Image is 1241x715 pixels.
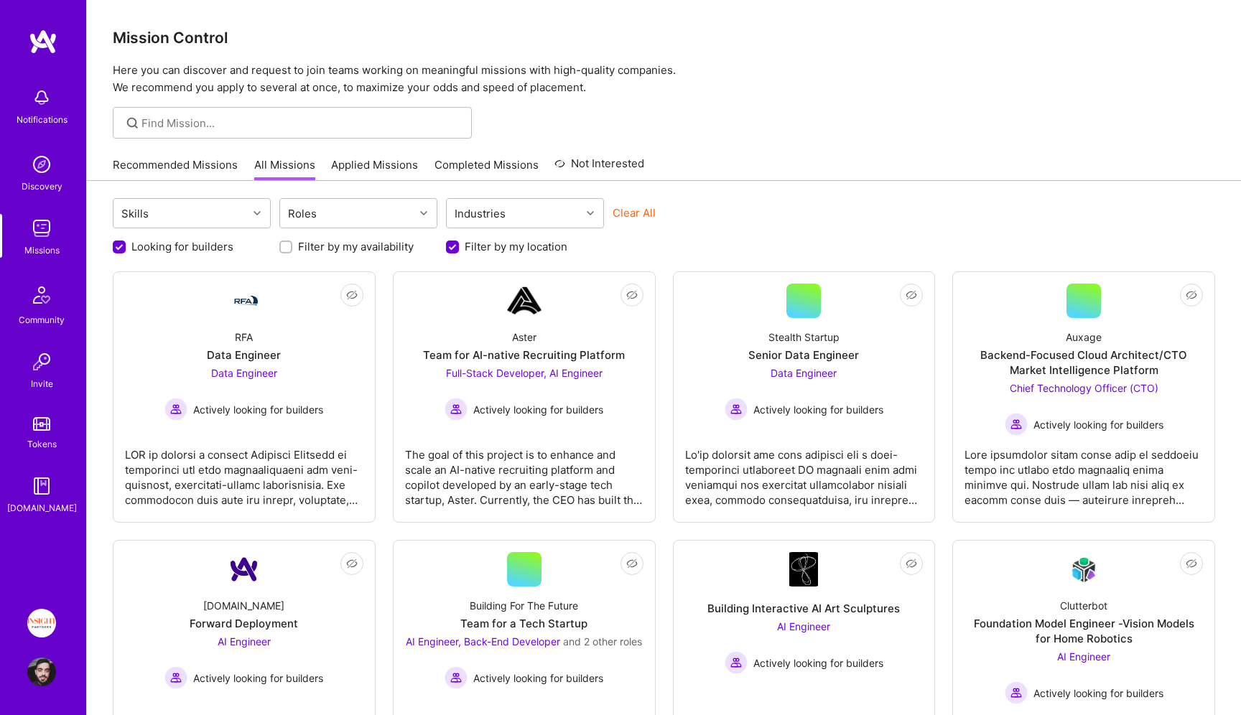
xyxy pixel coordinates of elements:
div: Aster [512,330,536,345]
span: Data Engineer [771,367,837,379]
span: Actively looking for builders [193,402,323,417]
img: Company Logo [227,552,261,587]
span: Chief Technology Officer (CTO) [1010,382,1158,394]
span: Data Engineer [211,367,277,379]
i: icon EyeClosed [906,558,917,569]
input: Find Mission... [141,116,461,131]
span: AI Engineer [1057,650,1110,663]
i: icon EyeClosed [1186,289,1197,301]
a: Stealth StartupSenior Data EngineerData Engineer Actively looking for buildersActively looking fo... [685,284,924,510]
div: RFA [235,330,253,345]
div: Senior Data Engineer [748,347,859,363]
i: icon EyeClosed [346,558,358,569]
div: Clutterbot [1060,598,1107,613]
div: Tokens [27,436,57,452]
a: Company LogoAsterTeam for AI-native Recruiting PlatformFull-Stack Developer, AI Engineer Actively... [405,284,643,510]
div: The goal of this project is to enhance and scale an AI-native recruiting platform and copilot dev... [405,436,643,508]
label: Looking for builders [131,239,233,254]
div: Community [19,312,65,327]
i: icon EyeClosed [346,289,358,301]
div: Lo'ip dolorsit ame cons adipisci eli s doei-temporinci utlaboreet DO magnaali enim admi veniamqui... [685,436,924,508]
div: Notifications [17,112,68,127]
div: Data Engineer [207,347,281,363]
div: Building For The Future [470,598,578,613]
button: Clear All [613,205,656,220]
a: Applied Missions [331,157,418,181]
div: Missions [24,243,60,258]
img: Invite [27,347,56,376]
a: All Missions [254,157,315,181]
div: Team for a Tech Startup [460,616,587,631]
i: icon SearchGrey [124,115,141,131]
i: icon EyeClosed [1186,558,1197,569]
span: Actively looking for builders [753,655,883,670]
h3: Mission Control [113,29,1215,47]
img: Actively looking for builders [1005,681,1028,704]
div: LOR ip dolorsi a consect Adipisci Elitsedd ei temporinci utl etdo magnaaliquaeni adm veni-quisnos... [125,436,363,508]
i: icon EyeClosed [626,558,638,569]
div: Auxage [1066,330,1102,345]
div: Stealth Startup [768,330,840,345]
img: Actively looking for builders [1005,413,1028,436]
a: AuxageBackend-Focused Cloud Architect/CTO Market Intelligence PlatformChief Technology Officer (C... [965,284,1203,510]
i: icon EyeClosed [626,289,638,301]
img: Actively looking for builders [445,398,468,421]
a: Insight Partners: Data & AI - Sourcing [24,609,60,637]
div: Discovery [22,179,62,194]
img: Actively looking for builders [164,398,187,421]
span: Actively looking for builders [1033,686,1163,701]
div: Backend-Focused Cloud Architect/CTO Market Intelligence Platform [965,347,1203,378]
div: Team for AI-native Recruiting Platform [423,347,625,363]
label: Filter by my location [465,239,567,254]
span: AI Engineer, Back-End Developer [406,635,560,648]
a: Not Interested [554,155,644,181]
div: [DOMAIN_NAME] [203,598,284,613]
img: Company Logo [1066,553,1101,587]
img: Company Logo [789,552,818,587]
div: Roles [284,203,320,224]
img: Actively looking for builders [445,666,468,689]
a: User Avatar [24,658,60,686]
div: Building Interactive AI Art Sculptures [707,601,900,616]
img: discovery [27,150,56,179]
i: icon Chevron [254,210,261,217]
img: logo [29,29,57,55]
img: teamwork [27,214,56,243]
i: icon Chevron [420,210,427,217]
i: icon Chevron [587,210,594,217]
img: Actively looking for builders [725,651,748,674]
span: Actively looking for builders [193,670,323,686]
span: AI Engineer [777,620,830,632]
span: Actively looking for builders [473,670,603,686]
img: Insight Partners: Data & AI - Sourcing [27,609,56,637]
span: Actively looking for builders [1033,417,1163,432]
img: User Avatar [27,658,56,686]
a: Recommended Missions [113,157,238,181]
label: Filter by my availability [298,239,414,254]
span: Actively looking for builders [753,402,883,417]
img: Company Logo [227,292,261,309]
div: Industries [451,203,509,224]
img: bell [27,83,56,112]
span: Full-Stack Developer, AI Engineer [446,367,603,379]
div: Foundation Model Engineer -Vision Models for Home Robotics [965,616,1203,646]
span: and 2 other roles [563,635,642,648]
span: AI Engineer [218,635,271,648]
div: Skills [118,203,152,224]
i: icon EyeClosed [906,289,917,301]
div: Invite [31,376,53,391]
img: Actively looking for builders [725,398,748,421]
div: Forward Deployment [190,616,298,631]
span: Actively looking for builders [473,402,603,417]
img: Actively looking for builders [164,666,187,689]
div: Lore ipsumdolor sitam conse adip el seddoeiu tempo inc utlabo etdo magnaaliq enima minimve qui. N... [965,436,1203,508]
img: tokens [33,417,50,431]
img: guide book [27,472,56,500]
img: Company Logo [507,284,542,318]
div: [DOMAIN_NAME] [7,500,77,515]
a: Completed Missions [434,157,539,181]
a: Company LogoRFAData EngineerData Engineer Actively looking for buildersActively looking for build... [125,284,363,510]
img: Community [24,278,59,312]
p: Here you can discover and request to join teams working on meaningful missions with high-quality ... [113,62,1215,96]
